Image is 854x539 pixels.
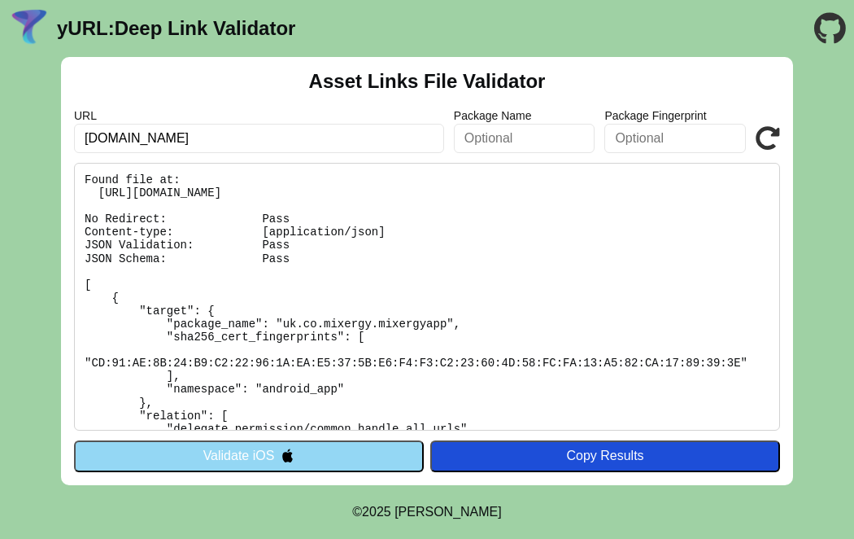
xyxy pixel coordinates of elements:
label: Package Fingerprint [604,109,746,122]
label: Package Name [454,109,595,122]
footer: © [352,485,501,539]
a: Michael Ibragimchayev's Personal Site [394,505,502,519]
div: Copy Results [438,449,772,463]
input: Optional [604,124,746,153]
label: URL [74,109,444,122]
pre: Found file at: [URL][DOMAIN_NAME] No Redirect: Pass Content-type: [application/json] JSON Validat... [74,163,780,431]
input: Required [74,124,444,153]
img: appleIcon.svg [281,449,294,462]
a: yURL:Deep Link Validator [57,17,295,40]
input: Optional [454,124,595,153]
img: yURL Logo [8,7,50,50]
button: Validate iOS [74,440,424,471]
button: Copy Results [430,440,780,471]
span: 2025 [362,505,391,519]
h2: Asset Links File Validator [309,70,546,93]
